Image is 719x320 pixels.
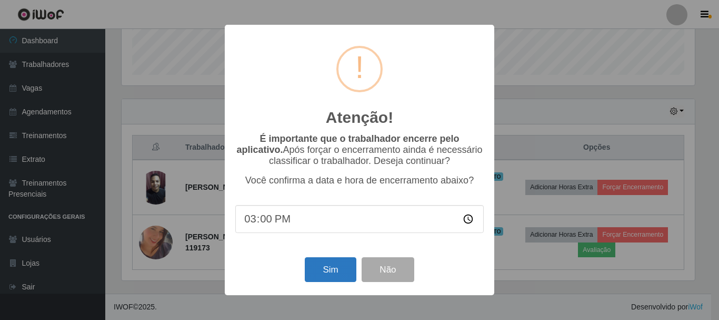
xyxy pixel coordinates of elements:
[236,133,459,155] b: É importante que o trabalhador encerre pelo aplicativo.
[235,175,484,186] p: Você confirma a data e hora de encerramento abaixo?
[362,257,414,282] button: Não
[326,108,393,127] h2: Atenção!
[235,133,484,167] p: Após forçar o encerramento ainda é necessário classificar o trabalhador. Deseja continuar?
[305,257,356,282] button: Sim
